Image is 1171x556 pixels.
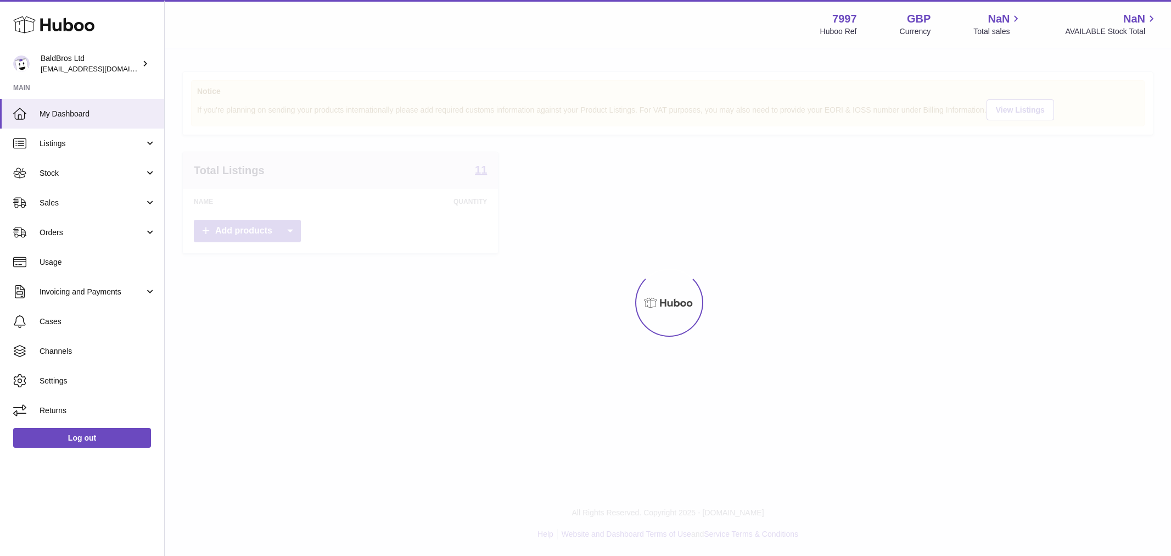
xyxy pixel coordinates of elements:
[1065,12,1158,37] a: NaN AVAILABLE Stock Total
[40,405,156,416] span: Returns
[973,26,1022,37] span: Total sales
[40,287,144,297] span: Invoicing and Payments
[40,346,156,357] span: Channels
[40,376,156,386] span: Settings
[900,26,931,37] div: Currency
[41,64,161,73] span: [EMAIL_ADDRESS][DOMAIN_NAME]
[13,428,151,448] a: Log out
[40,168,144,179] span: Stock
[1065,26,1158,37] span: AVAILABLE Stock Total
[40,316,156,327] span: Cases
[832,12,857,26] strong: 7997
[13,55,30,72] img: internalAdmin-7997@internal.huboo.com
[40,257,156,268] span: Usage
[41,53,139,74] div: BaldBros Ltd
[973,12,1022,37] a: NaN Total sales
[40,198,144,208] span: Sales
[820,26,857,37] div: Huboo Ref
[40,227,144,238] span: Orders
[988,12,1010,26] span: NaN
[40,138,144,149] span: Listings
[907,12,931,26] strong: GBP
[1123,12,1145,26] span: NaN
[40,109,156,119] span: My Dashboard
